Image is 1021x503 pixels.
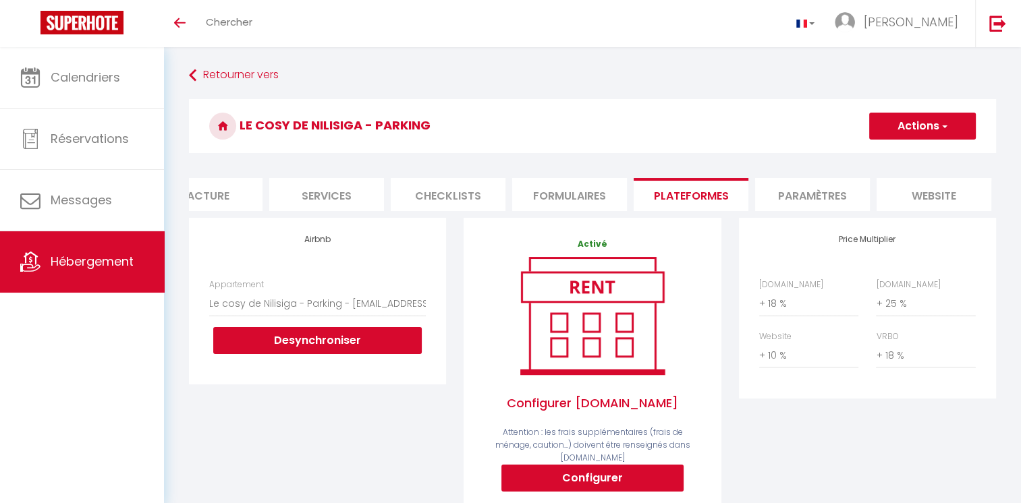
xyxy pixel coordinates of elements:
img: ... [835,12,855,32]
button: Ouvrir le widget de chat LiveChat [11,5,51,46]
span: Chercher [206,15,252,29]
label: Appartement [209,278,264,291]
label: Website [759,330,792,343]
span: Attention : les frais supplémentaires (frais de ménage, caution...) doivent être renseignés dans ... [495,426,690,463]
label: [DOMAIN_NAME] [876,278,940,291]
h3: Le cosy de Nilisiga - Parking [189,99,996,153]
h4: Airbnb [209,235,426,244]
li: Formulaires [512,178,627,211]
img: rent.png [506,251,678,380]
button: Actions [869,113,976,140]
label: VRBO [876,330,898,343]
button: Configurer [501,465,684,492]
span: Calendriers [51,69,120,86]
label: [DOMAIN_NAME] [759,278,823,291]
img: logout [989,15,1006,32]
li: Paramètres [755,178,870,211]
span: Réservations [51,130,129,147]
li: Facture [148,178,263,211]
h4: Price Multiplier [759,235,976,244]
li: Services [269,178,384,211]
span: Messages [51,191,112,208]
span: Configurer [DOMAIN_NAME] [484,380,700,426]
li: Plateformes [634,178,748,211]
span: [PERSON_NAME] [864,13,958,30]
a: Retourner vers [189,63,996,88]
p: Activé [484,238,700,251]
button: Desynchroniser [213,327,422,354]
li: Checklists [391,178,505,211]
img: Super Booking [40,11,123,34]
li: website [877,178,991,211]
span: Hébergement [51,253,134,270]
